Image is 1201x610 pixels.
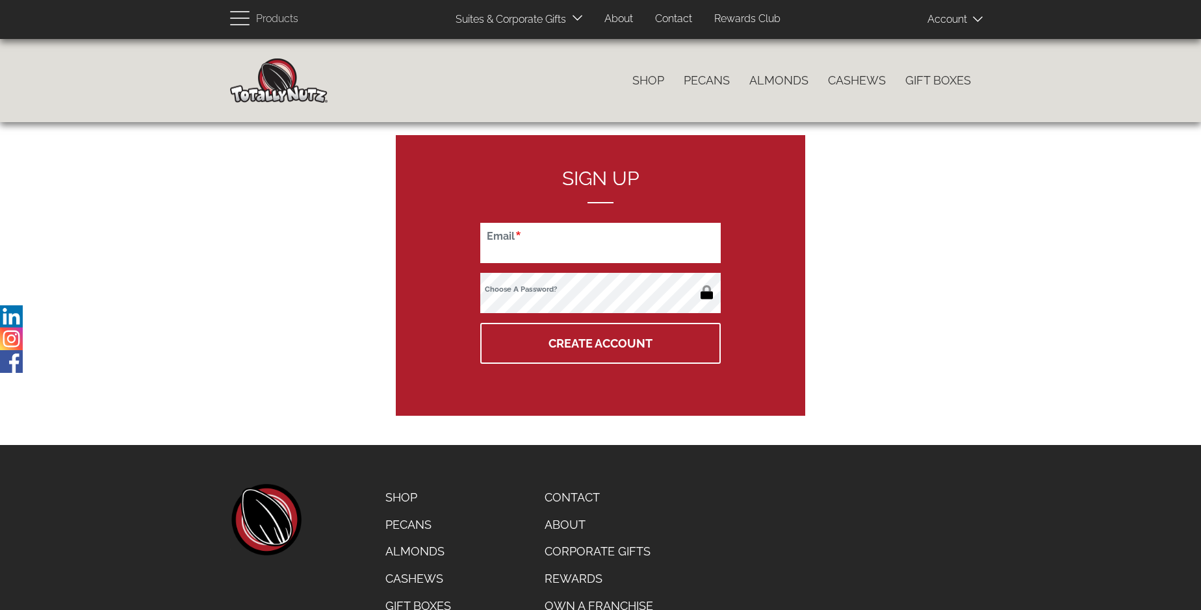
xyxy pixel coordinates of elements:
a: Almonds [376,538,461,565]
a: About [535,511,663,539]
a: Almonds [740,67,818,94]
a: Pecans [376,511,461,539]
a: Contact [645,6,702,32]
a: About [595,6,643,32]
h2: Sign up [480,168,721,203]
a: Contact [535,484,663,511]
span: Products [256,10,298,29]
input: Email [480,223,721,263]
a: Gift Boxes [896,67,981,94]
a: Rewards [535,565,663,592]
a: Cashews [818,67,896,94]
a: home [230,484,302,555]
a: Cashews [376,565,461,592]
a: Rewards Club [704,6,790,32]
a: Corporate Gifts [535,538,663,565]
img: Home [230,58,328,103]
a: Shop [623,67,674,94]
a: Suites & Corporate Gifts [446,7,570,32]
a: Pecans [674,67,740,94]
a: Shop [376,484,461,511]
button: Create Account [480,323,721,364]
